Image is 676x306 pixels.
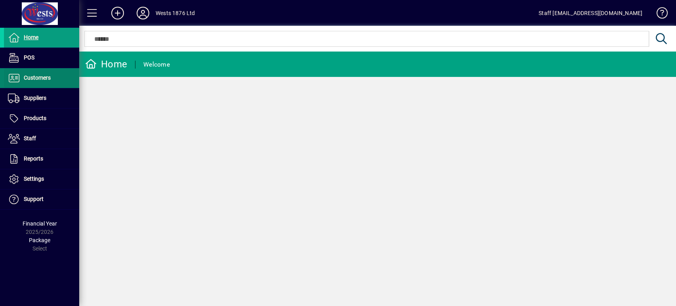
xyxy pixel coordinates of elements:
span: Financial Year [23,220,57,227]
span: Staff [24,135,36,142]
a: Suppliers [4,88,79,108]
a: Products [4,109,79,128]
a: Reports [4,149,79,169]
span: Settings [24,176,44,182]
span: POS [24,54,34,61]
a: Knowledge Base [650,2,666,27]
a: Support [4,189,79,209]
span: Home [24,34,38,40]
button: Add [105,6,130,20]
a: Settings [4,169,79,189]
a: POS [4,48,79,68]
span: Suppliers [24,95,46,101]
button: Profile [130,6,156,20]
span: Products [24,115,46,121]
a: Staff [4,129,79,149]
span: Package [29,237,50,243]
div: Welcome [143,58,170,71]
div: Wests 1876 Ltd [156,7,195,19]
span: Support [24,196,44,202]
span: Reports [24,155,43,162]
div: Staff [EMAIL_ADDRESS][DOMAIN_NAME] [539,7,642,19]
span: Customers [24,75,51,81]
div: Home [85,58,127,71]
a: Customers [4,68,79,88]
